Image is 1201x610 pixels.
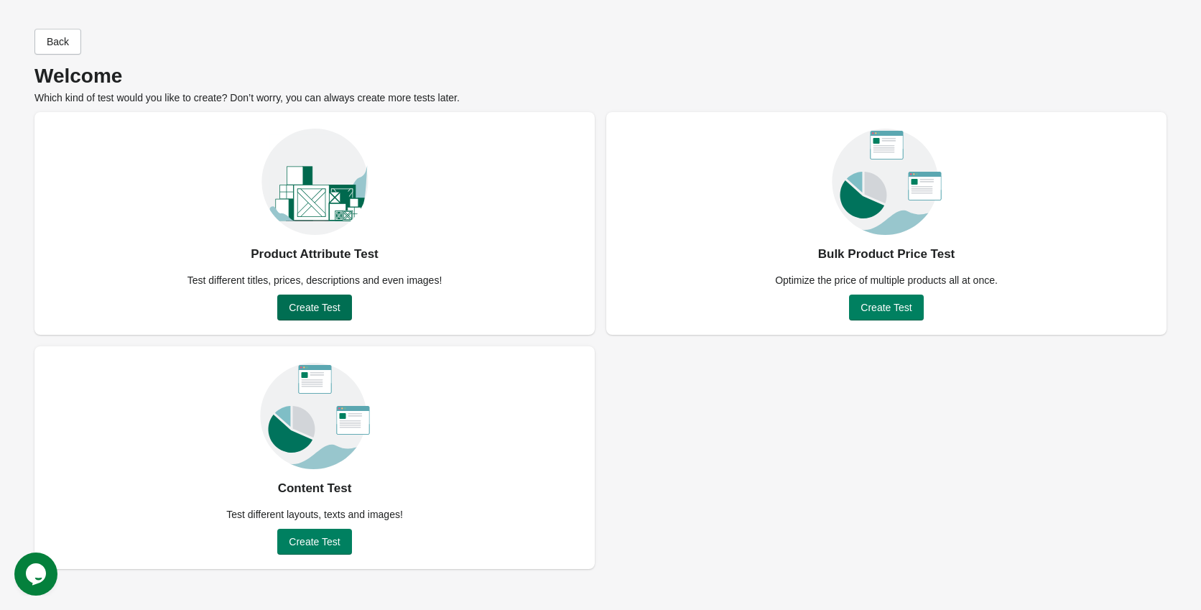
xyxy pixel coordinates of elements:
[849,295,923,320] button: Create Test
[278,477,352,500] div: Content Test
[34,69,1167,83] p: Welcome
[277,295,351,320] button: Create Test
[47,36,69,47] span: Back
[34,29,81,55] button: Back
[277,529,351,555] button: Create Test
[766,273,1006,287] div: Optimize the price of multiple products all at once.
[251,243,379,266] div: Product Attribute Test
[861,302,912,313] span: Create Test
[179,273,451,287] div: Test different titles, prices, descriptions and even images!
[14,553,60,596] iframe: chat widget
[218,507,412,522] div: Test different layouts, texts and images!
[289,302,340,313] span: Create Test
[289,536,340,547] span: Create Test
[818,243,955,266] div: Bulk Product Price Test
[34,69,1167,105] div: Which kind of test would you like to create? Don’t worry, you can always create more tests later.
